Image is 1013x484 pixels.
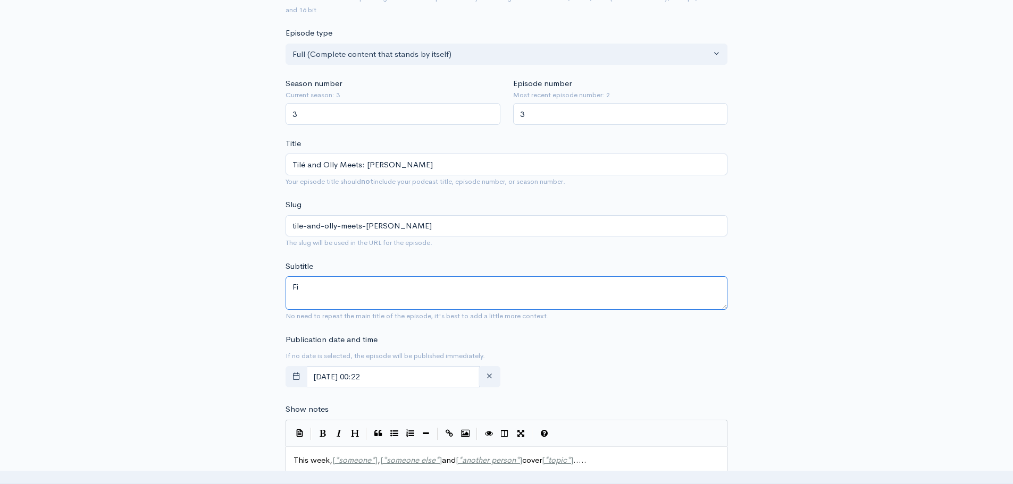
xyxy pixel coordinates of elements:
[479,366,500,388] button: clear
[386,426,402,441] button: Generic List
[532,428,533,440] i: |
[418,426,434,441] button: Insert Horizontal Line
[513,90,728,100] small: Most recent episode number: 2
[513,103,728,125] input: Enter episode number
[456,455,458,465] span: [
[286,238,432,247] small: The slug will be used in the URL for the episode.
[380,455,383,465] span: [
[315,426,331,441] button: Bold
[462,455,516,465] span: another person
[339,455,371,465] span: someone
[437,428,438,440] i: |
[361,177,373,186] strong: not
[347,426,363,441] button: Heading
[286,334,378,346] label: Publication date and time
[457,426,473,441] button: Insert Image
[286,351,485,360] small: If no date is selected, the episode will be published immediately.
[286,138,301,150] label: Title
[286,27,332,39] label: Episode type
[476,428,478,440] i: |
[286,103,500,125] input: Enter season number for this episode
[286,44,727,65] button: Full (Complete content that stands by itself)
[291,425,307,441] button: Insert Show Notes Template
[481,426,497,441] button: Toggle Preview
[286,311,549,320] small: No need to repeat the main title of the episode, it's best to add a little more context.
[286,199,302,211] label: Slug
[311,428,312,440] i: |
[387,455,436,465] span: someone else
[331,426,347,441] button: Italic
[439,455,442,465] span: ]
[513,426,529,441] button: Toggle Fullscreen
[513,78,572,90] label: Episode number
[292,48,711,61] div: Full (Complete content that stands by itself)
[571,455,573,465] span: ]
[536,426,552,441] button: Markdown Guide
[286,154,727,175] input: What is the episode's title?
[286,260,313,273] label: Subtitle
[294,455,587,465] span: This week, , and cover .....
[548,455,567,465] span: topic
[441,426,457,441] button: Create Link
[542,455,545,465] span: [
[520,455,522,465] span: ]
[286,78,342,90] label: Season number
[286,90,500,100] small: Current season: 3
[370,426,386,441] button: Quote
[497,426,513,441] button: Toggle Side by Side
[286,403,329,415] label: Show notes
[366,428,367,440] i: |
[286,215,727,237] input: title-of-episode
[332,455,335,465] span: [
[402,426,418,441] button: Numbered List
[375,455,378,465] span: ]
[286,366,307,388] button: toggle
[286,177,565,186] small: Your episode title should include your podcast title, episode number, or season number.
